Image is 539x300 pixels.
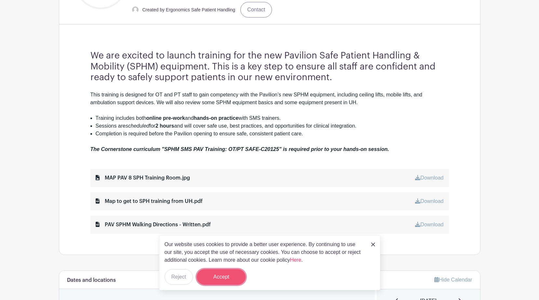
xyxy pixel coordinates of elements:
em: The Cornerstone curriculum "SPHM SMS PAV Training: OT/PT SAFE-C20125" is required prior to your h... [90,146,389,152]
button: Accept [197,269,246,285]
img: close_button-5f87c8562297e5c2d7936805f587ecaba9071eb48480494691a3f1689db116b3.svg [371,243,375,246]
div: Map to get to SPH training from UH.pdf [96,197,203,205]
small: Created by Ergonomics Safe Patient Handling [142,7,236,12]
li: Sessions are for and will cover safe use, best practices, and opportunities for clinical integrat... [96,122,449,130]
button: Reject [165,269,193,285]
div: MAP PAV 8 SPH Training Room.jpg [96,174,190,182]
strong: hands-on practice [194,115,238,121]
h6: Dates and locations [67,277,116,283]
li: Training includes both and with SMS trainers. [96,114,449,122]
strong: online pre-work [146,115,185,121]
li: Completion is required before the Pavilion opening to ensure safe, consistent patient care. [96,130,449,138]
a: Hide Calendar [434,277,472,282]
a: Download [415,175,443,181]
div: This training is designed for OT and PT staff to gain competency with the Pavilion’s new SPHM equ... [90,91,449,114]
div: PAV SPHM Walking Directions - Written.pdf [96,221,211,229]
em: scheduled [126,123,149,129]
a: Download [415,198,443,204]
p: Our website uses cookies to provide a better user experience. By continuing to use our site, you ... [165,241,364,264]
a: Contact [240,2,272,18]
img: default-ce2991bfa6775e67f084385cd625a349d9dcbb7a52a09fb2fda1e96e2d18dcdb.png [132,6,139,13]
strong: 2 hours [155,123,174,129]
h3: We are excited to launch training for the new Pavilion Safe Patient Handling & Mobility (SPHM) eq... [90,50,449,83]
a: Download [415,222,443,227]
a: Here [290,257,302,263]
